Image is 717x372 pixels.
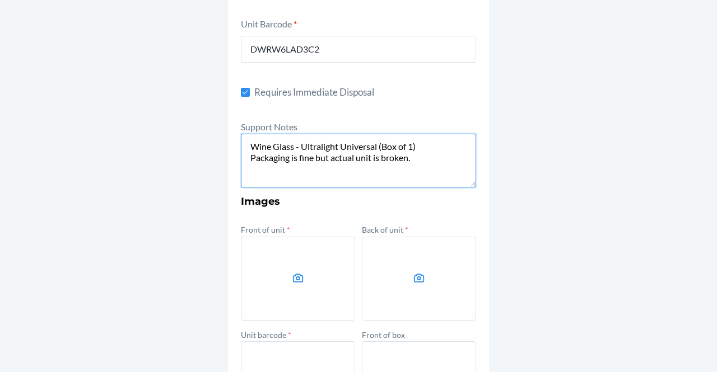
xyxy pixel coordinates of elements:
[241,330,291,340] label: Unit barcode
[241,88,250,97] input: Requires Immediate Disposal
[241,121,297,132] label: Support Notes
[241,194,476,209] h3: Images
[362,225,408,234] label: Back of unit
[241,18,297,29] label: Unit Barcode
[241,225,290,234] label: Front of unit
[254,85,476,100] span: Requires Immediate Disposal
[362,330,405,340] label: Front of box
